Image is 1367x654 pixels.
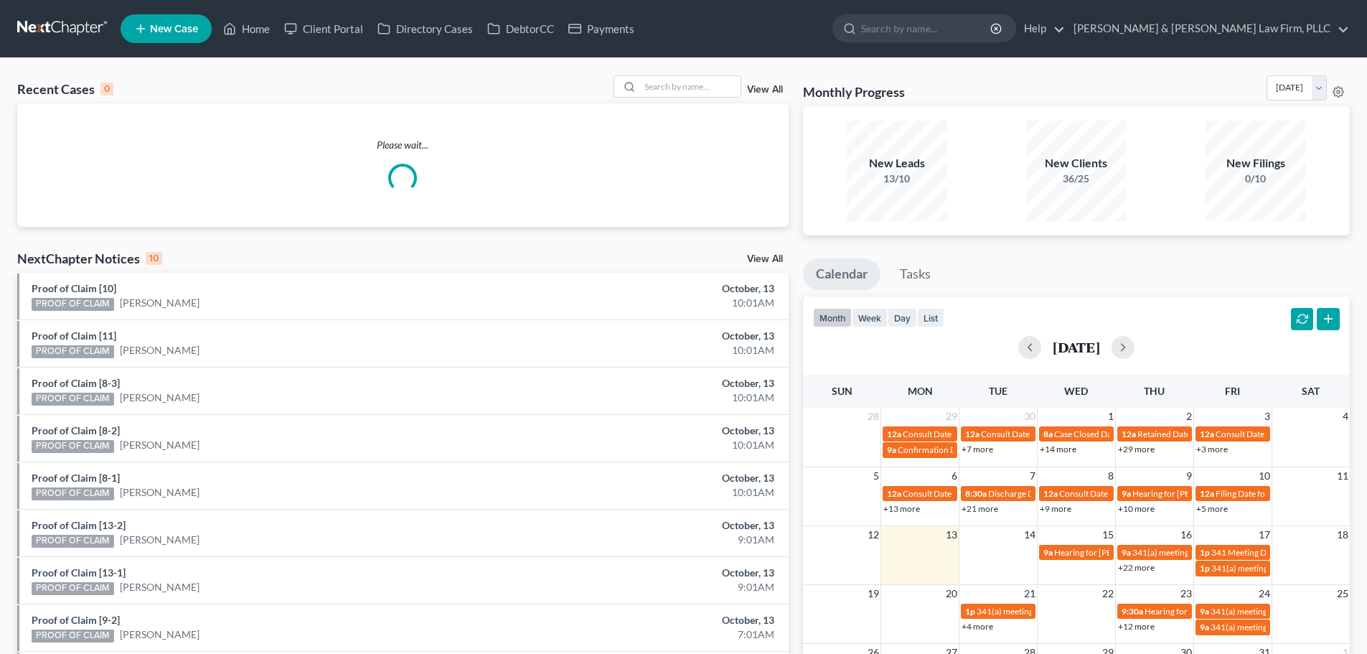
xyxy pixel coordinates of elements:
a: Proof of Claim [8-1] [32,472,120,484]
a: View All [747,254,783,264]
button: week [852,308,888,327]
div: New Leads [847,155,947,172]
div: 9:01AM [536,580,774,594]
span: 20 [944,585,959,602]
div: PROOF OF CLAIM [32,535,114,548]
span: 9a [1122,547,1131,558]
span: Fri [1225,385,1240,397]
div: 10:01AM [536,296,774,310]
span: Tue [989,385,1007,397]
span: 12a [965,429,980,439]
span: 7 [1028,467,1037,485]
div: October, 13 [536,566,774,580]
span: 1p [1200,563,1210,574]
div: 0 [100,83,113,95]
span: 17 [1257,526,1272,543]
a: Client Portal [277,16,370,42]
div: New Clients [1026,155,1127,172]
div: PROOF OF CLAIM [32,393,114,406]
a: +14 more [1040,444,1076,454]
div: 9:01AM [536,533,774,547]
span: Hearing for [PERSON_NAME] [1132,488,1244,499]
div: PROOF OF CLAIM [32,440,114,453]
span: 30 [1023,408,1037,425]
span: 341(a) meeting for [PERSON_NAME] [977,606,1115,617]
span: 1p [965,606,975,617]
span: 28 [866,408,880,425]
a: Proof of Claim [13-1] [32,566,126,579]
h3: Monthly Progress [803,83,905,101]
a: Directory Cases [370,16,480,42]
a: +12 more [1118,621,1155,632]
span: 15 [1101,526,1115,543]
span: 9 [1185,467,1193,485]
div: PROOF OF CLAIM [32,345,114,358]
span: Consult Date for [PERSON_NAME] [1059,488,1190,499]
div: October, 13 [536,424,774,438]
span: 12a [1200,488,1214,499]
div: October, 13 [536,281,774,296]
span: 16 [1179,526,1193,543]
span: 13 [944,526,959,543]
span: 8 [1107,467,1115,485]
a: +7 more [962,444,993,454]
span: 3 [1263,408,1272,425]
span: 341(a) meeting for [PERSON_NAME] [1211,563,1350,574]
span: Mon [908,385,933,397]
div: NextChapter Notices [17,250,162,267]
a: Calendar [803,258,880,290]
span: Wed [1064,385,1088,397]
div: 10:01AM [536,391,774,405]
span: 9a [1200,606,1209,617]
span: Filing Date for [PERSON_NAME] [1216,488,1338,499]
span: 19 [866,585,880,602]
div: October, 13 [536,613,774,627]
span: New Case [150,24,198,34]
span: 23 [1179,585,1193,602]
a: +21 more [962,503,998,514]
a: Home [216,16,277,42]
div: 10 [146,252,162,265]
a: [PERSON_NAME] [120,391,199,405]
div: PROOF OF CLAIM [32,630,114,643]
span: 24 [1257,585,1272,602]
span: 2 [1185,408,1193,425]
p: Please wait... [17,138,789,152]
span: Retained Date for [PERSON_NAME][GEOGRAPHIC_DATA] [1137,429,1359,439]
button: list [917,308,944,327]
span: 9a [1200,622,1209,632]
a: [PERSON_NAME] [120,438,199,452]
a: +5 more [1196,503,1228,514]
span: Consult Date for Love, [PERSON_NAME] [903,429,1055,439]
div: 10:01AM [536,485,774,500]
span: 8:30a [965,488,987,499]
span: 14 [1023,526,1037,543]
span: 341(a) meeting for [PERSON_NAME] & [PERSON_NAME] [1132,547,1347,558]
span: Consult Date for [PERSON_NAME], [PERSON_NAME] [903,488,1104,499]
span: 341 Meeting Date for [PERSON_NAME] [1211,547,1360,558]
a: [PERSON_NAME] [120,296,199,310]
span: 1p [1200,547,1210,558]
button: month [813,308,852,327]
span: 6 [950,467,959,485]
div: PROOF OF CLAIM [32,298,114,311]
div: 10:01AM [536,343,774,358]
span: 8a [1043,429,1053,439]
div: October, 13 [536,329,774,343]
div: 36/25 [1026,172,1127,186]
a: Proof of Claim [11] [32,330,116,342]
span: Sat [1302,385,1320,397]
span: 11 [1335,467,1350,485]
a: Tasks [887,258,944,290]
span: 5 [872,467,880,485]
a: +9 more [1040,503,1071,514]
a: [PERSON_NAME] [120,627,199,642]
div: October, 13 [536,518,774,533]
span: 12a [1122,429,1136,439]
a: [PERSON_NAME] & [PERSON_NAME] Law Firm, PLLC [1066,16,1349,42]
div: 10:01AM [536,438,774,452]
h2: [DATE] [1053,340,1100,355]
input: Search by name... [861,15,992,42]
a: +29 more [1118,444,1155,454]
span: Sun [832,385,852,397]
